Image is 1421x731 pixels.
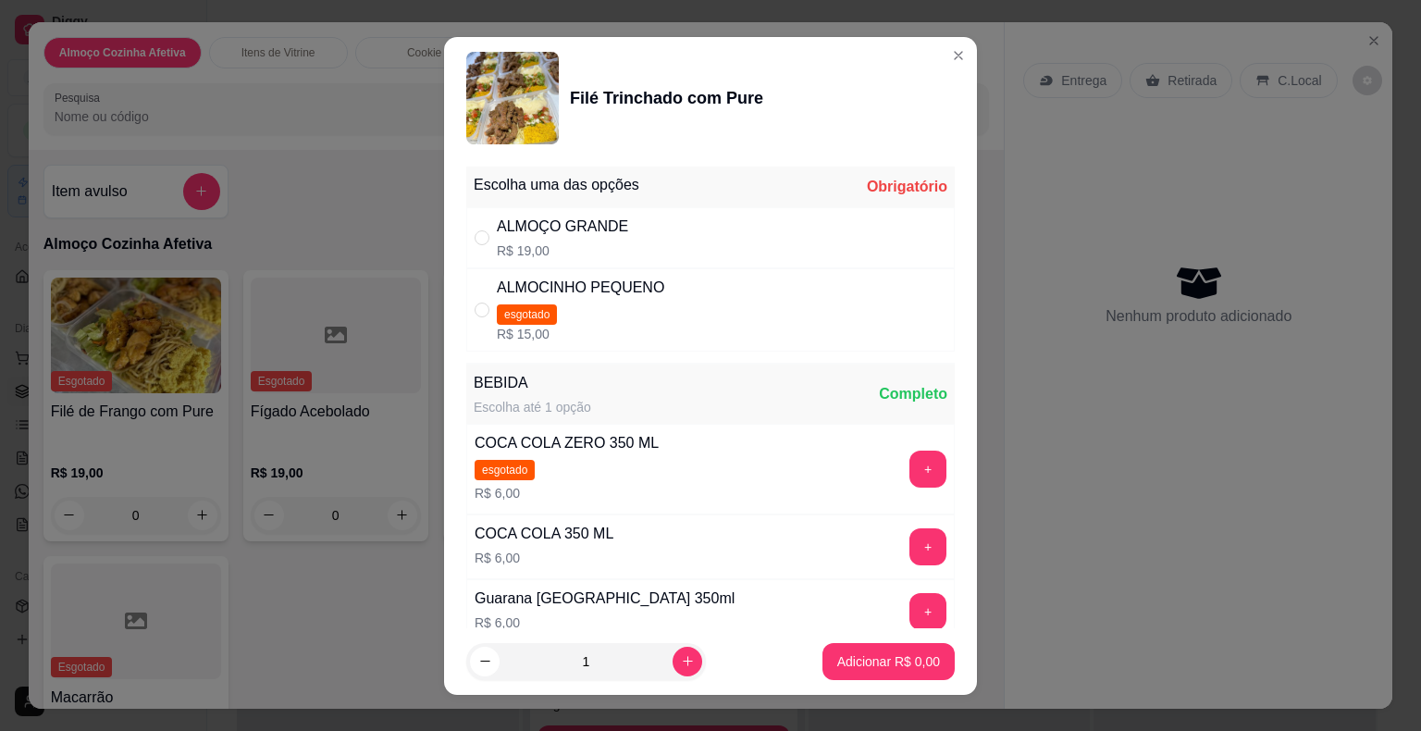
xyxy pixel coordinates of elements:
[497,304,557,325] span: esgotado
[867,176,947,198] div: Obrigatório
[497,216,628,238] div: ALMOÇO GRANDE
[570,85,763,111] div: Filé Trinchado com Pure
[466,52,559,144] img: product-image
[879,383,947,405] div: Completo
[475,484,659,502] p: R$ 6,00
[474,372,591,394] div: BEBIDA
[497,325,664,343] p: R$ 15,00
[944,41,973,70] button: Close
[909,451,946,488] button: add
[475,549,613,567] p: R$ 6,00
[673,647,702,676] button: increase-product-quantity
[909,593,946,630] button: add
[474,174,639,196] div: Escolha uma das opções
[475,432,659,454] div: COCA COLA ZERO 350 ML
[497,277,664,299] div: ALMOCINHO PEQUENO
[837,652,940,671] p: Adicionar R$ 0,00
[822,643,955,680] button: Adicionar R$ 0,00
[475,588,735,610] div: Guarana [GEOGRAPHIC_DATA] 350ml
[475,613,735,632] p: R$ 6,00
[497,242,628,260] p: R$ 19,00
[474,398,591,416] div: Escolha até 1 opção
[909,528,946,565] button: add
[475,523,613,545] div: COCA COLA 350 ML
[475,460,535,480] span: esgotado
[470,647,500,676] button: decrease-product-quantity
